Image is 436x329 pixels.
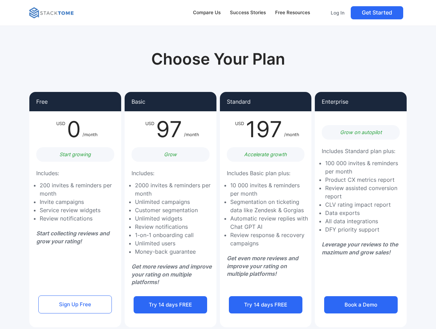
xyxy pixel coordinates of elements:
li: 100 000 invites & reminders per month [325,159,403,176]
li: Invite campaigns [40,198,118,206]
li: 2000 invites & reminders per month [135,181,213,198]
p: Includes Standard plan plus: [322,147,395,156]
em: Get even more reviews and improve your rating on multiple platforms! [227,255,298,277]
li: Unlimited widgets [135,214,213,223]
a: Get Started [351,6,403,19]
li: Unlimited users [135,239,213,247]
a: Sign Up Free [38,295,112,313]
li: Automatic review replies with Chat GPT AI [230,214,308,231]
div: Free Resources [275,9,310,17]
p: Log In [331,10,345,16]
li: Service review widgets [40,206,118,214]
div: USD [145,118,154,140]
em: Grow [164,151,177,157]
p: Enterprise [322,99,348,104]
a: Success Stories [227,6,269,20]
div: 97 [154,118,184,140]
h1: Choose Your Plan [124,50,313,69]
em: Get more reviews and improve your rating on multiple platforms! [132,263,212,285]
div: 197 [244,118,284,140]
li: Review response & recovery campaigns [230,231,308,247]
a: Free Resources [272,6,313,20]
li: Review notifications [40,214,118,223]
a: Compare Us [190,6,224,20]
div: /month [83,118,98,140]
a: Log In [327,6,348,19]
div: Compare Us [193,9,221,17]
div: /month [184,118,199,140]
li: Customer segmentation [135,206,213,214]
p: Includes: [36,169,59,178]
div: /month [284,118,299,140]
li: Unlimited campaigns [135,198,213,206]
li: Money-back guarantee [135,247,213,256]
li: Review assisted conversion report [325,184,403,200]
li: Product CX metrics report [325,176,403,184]
li: 10 000 invites & reminders per month [230,181,308,198]
em: Start growing [59,151,91,157]
li: CLV rating impact report [325,200,403,209]
a: Try 14 days FREE [134,296,207,313]
li: 1-on-1 onboarding call [135,231,213,239]
li: Data exports [325,209,403,217]
div: Success Stories [230,9,266,17]
li: 200 invites & reminders per month [40,181,118,198]
em: Leverage your reviews to the mazimum and grow sales! [322,241,398,255]
em: Accelerate growth [244,151,287,157]
em: Start collecting reviews and grow your rating! [36,230,109,244]
p: Free [36,99,48,104]
p: Includes Basic plan plus: [227,169,290,178]
p: Includes: [132,169,154,178]
a: Try 14 days FREE [229,296,302,313]
li: Segmentation on ticketing data like Zendesk & Gorgias [230,198,308,214]
a: Book a Demo [324,296,398,313]
li: DFY priority support [325,225,403,234]
em: Grow on autopilot [340,129,382,135]
div: 0 [65,118,83,140]
li: All data integrations [325,217,403,225]
p: Basic [132,99,145,104]
div: USD [235,118,244,140]
p: Standard [227,99,251,104]
li: Review notifications [135,223,213,231]
div: USD [56,118,65,140]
